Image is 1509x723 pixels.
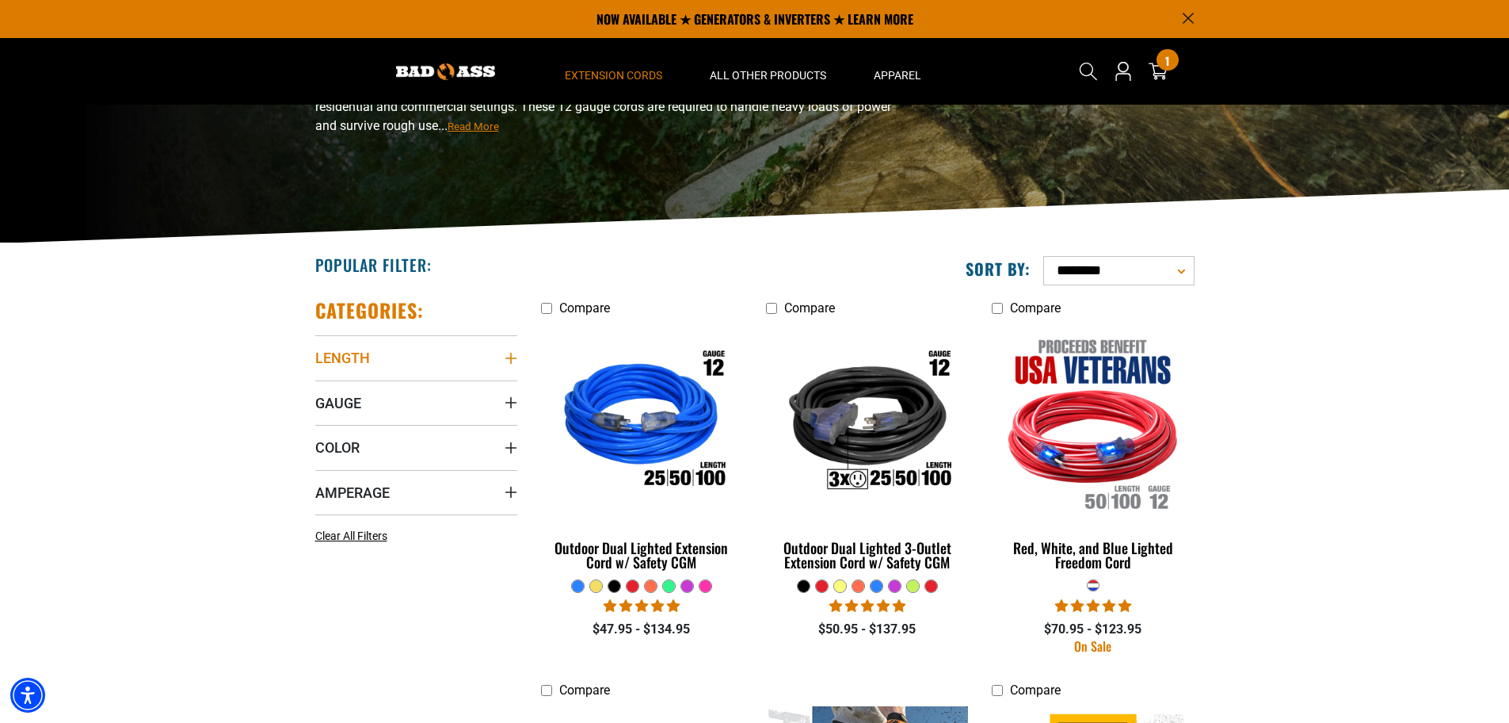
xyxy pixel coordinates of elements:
summary: All Other Products [686,38,850,105]
span: Length [315,349,370,367]
summary: Gauge [315,381,517,425]
span: 4.80 stars [829,599,905,614]
span: Outdoor extension cords are designed to meet the demanding needs of outdoor applications, in both... [315,80,891,133]
div: On Sale [992,640,1194,652]
span: Read More [448,120,499,132]
a: Clear All Filters [315,528,394,545]
span: Color [315,438,360,457]
span: Compare [784,300,835,316]
summary: Length [315,335,517,380]
img: Outdoor Dual Lighted 3-Outlet Extension Cord w/ Safety CGM [768,331,967,514]
img: Bad Ass Extension Cords [396,63,495,80]
summary: Extension Cords [541,38,686,105]
h2: Categories: [315,298,425,323]
div: Outdoor Dual Lighted Extension Cord w/ Safety CGM [541,541,743,569]
span: All Other Products [710,68,826,82]
a: Red, White, and Blue Lighted Freedom Cord Red, White, and Blue Lighted Freedom Cord [992,323,1194,579]
span: 5.00 stars [1055,599,1131,614]
div: $70.95 - $123.95 [992,620,1194,639]
span: Amperage [315,484,390,502]
img: Red, White, and Blue Lighted Freedom Cord [993,331,1193,514]
span: Apparel [874,68,921,82]
div: $47.95 - $134.95 [541,620,743,639]
div: Red, White, and Blue Lighted Freedom Cord [992,541,1194,569]
summary: Search [1076,59,1101,84]
span: Compare [559,683,610,698]
div: $50.95 - $137.95 [766,620,968,639]
summary: Color [315,425,517,469]
a: Outdoor Dual Lighted Extension Cord w/ Safety CGM Outdoor Dual Lighted Extension Cord w/ Safety CGM [541,323,743,579]
span: Clear All Filters [315,530,387,542]
span: Compare [1010,300,1061,316]
label: Sort by: [966,258,1031,279]
span: 4.81 stars [604,599,680,614]
span: Extension Cords [565,68,662,82]
div: Outdoor Dual Lighted 3-Outlet Extension Cord w/ Safety CGM [766,541,968,569]
span: Gauge [315,394,361,412]
span: Compare [1010,683,1061,698]
summary: Amperage [315,470,517,515]
a: Outdoor Dual Lighted 3-Outlet Extension Cord w/ Safety CGM Outdoor Dual Lighted 3-Outlet Extensio... [766,323,968,579]
a: Open this option [1111,38,1136,105]
span: Compare [559,300,610,316]
img: Outdoor Dual Lighted Extension Cord w/ Safety CGM [542,331,741,514]
div: Accessibility Menu [10,678,45,713]
span: 1 [1165,55,1169,67]
summary: Apparel [850,38,945,105]
h2: Popular Filter: [315,254,432,275]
